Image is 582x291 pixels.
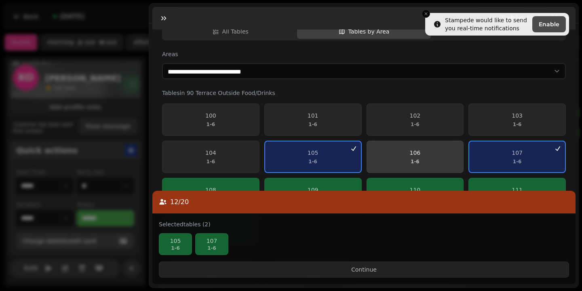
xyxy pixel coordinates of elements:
[159,220,211,228] label: Selected tables (2)
[512,149,523,157] p: 107
[308,112,318,120] p: 101
[308,186,318,194] p: 109
[199,245,225,251] p: 1 - 6
[195,233,228,255] button: 1071-6
[367,103,464,136] button: 1021-6
[205,186,216,194] p: 108
[512,112,523,120] p: 103
[367,178,464,210] button: 1101-6
[170,197,189,207] p: 12 / 20
[159,261,569,278] button: Continue
[410,112,421,120] p: 102
[162,89,566,97] label: Tables in 90 Terrace Outside Food/Drinks
[159,233,192,255] button: 1051-6
[199,237,225,245] p: 107
[205,149,216,157] p: 104
[468,178,566,210] button: 1111-6
[410,121,421,128] p: 1 - 6
[264,178,362,210] button: 1091-6
[308,121,318,128] p: 1 - 6
[468,103,566,136] button: 1031-6
[264,141,362,173] button: 1051-6
[512,186,523,194] p: 111
[410,158,421,165] p: 1 - 6
[410,149,421,157] p: 106
[410,186,421,194] p: 110
[162,178,259,210] button: 1081-6
[162,237,188,245] p: 105
[162,103,259,136] button: 1001-6
[367,141,464,173] button: 1061-6
[308,149,318,157] p: 105
[264,103,362,136] button: 1011-6
[162,50,566,58] label: Areas
[308,158,318,165] p: 1 - 6
[512,121,523,128] p: 1 - 6
[162,141,259,173] button: 1041-6
[205,158,216,165] p: 1 - 6
[205,121,216,128] p: 1 - 6
[468,141,566,173] button: 1071-6
[162,245,188,251] p: 1 - 6
[166,267,562,272] span: Continue
[205,112,216,120] p: 100
[512,158,523,165] p: 1 - 6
